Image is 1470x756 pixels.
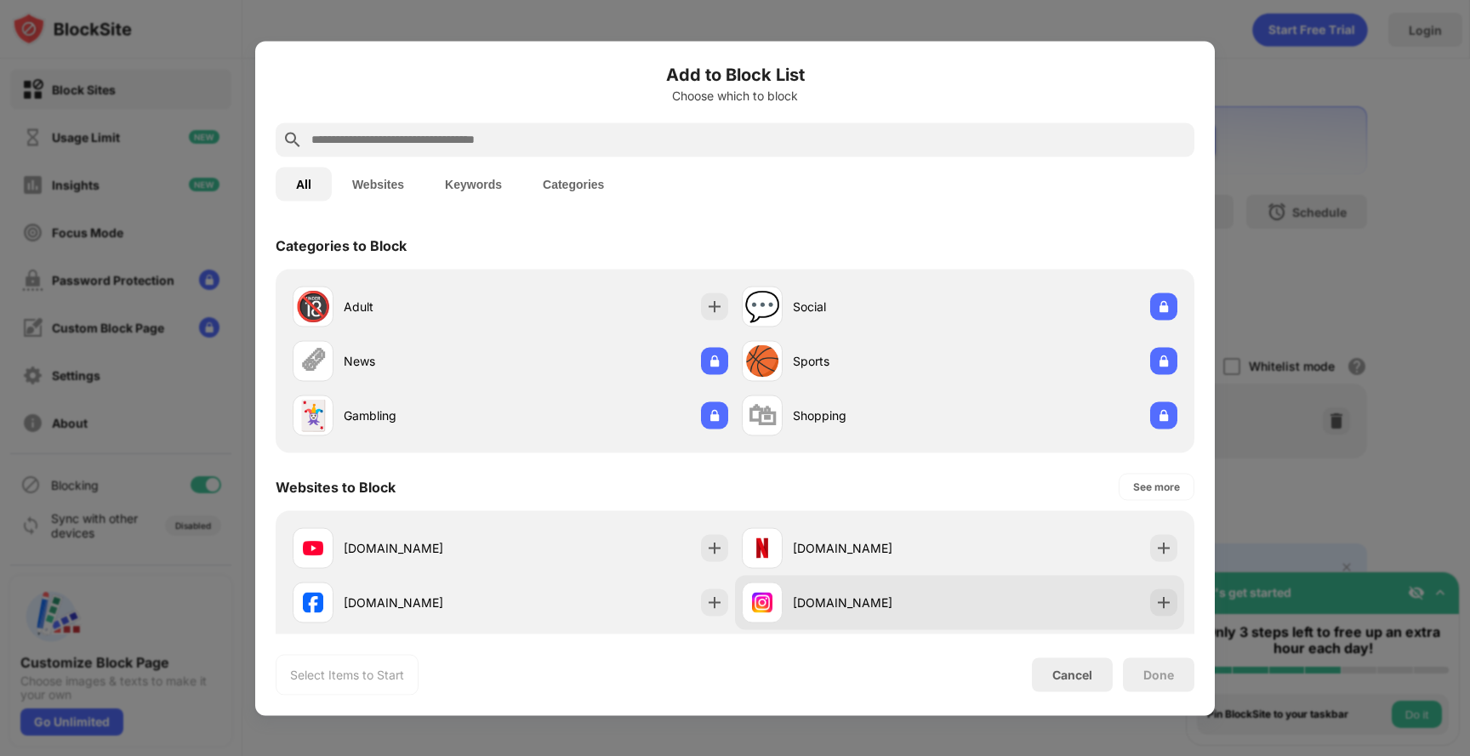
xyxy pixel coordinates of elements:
div: Done [1143,668,1174,681]
img: search.svg [282,129,303,150]
div: Categories to Block [276,236,407,253]
div: Social [793,298,960,315]
div: Select Items to Start [290,666,404,683]
div: 💬 [744,289,780,324]
div: Sports [793,352,960,370]
div: 🏀 [744,344,780,378]
div: Websites to Block [276,478,396,495]
img: favicons [303,537,323,558]
div: [DOMAIN_NAME] [793,594,960,611]
button: All [276,167,332,201]
div: News [344,352,510,370]
div: Shopping [793,406,960,424]
img: favicons [752,537,772,558]
div: Cancel [1052,668,1092,682]
div: [DOMAIN_NAME] [793,539,960,557]
button: Keywords [424,167,522,201]
div: Gambling [344,406,510,424]
img: favicons [303,592,323,612]
div: See more [1133,478,1180,495]
button: Categories [522,167,624,201]
div: 🛍 [748,398,777,433]
div: 🃏 [295,398,331,433]
div: [DOMAIN_NAME] [344,594,510,611]
div: 🔞 [295,289,331,324]
div: 🗞 [299,344,328,378]
img: favicons [752,592,772,612]
h6: Add to Block List [276,61,1194,87]
div: Adult [344,298,510,315]
button: Websites [332,167,424,201]
div: Choose which to block [276,88,1194,102]
div: [DOMAIN_NAME] [344,539,510,557]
